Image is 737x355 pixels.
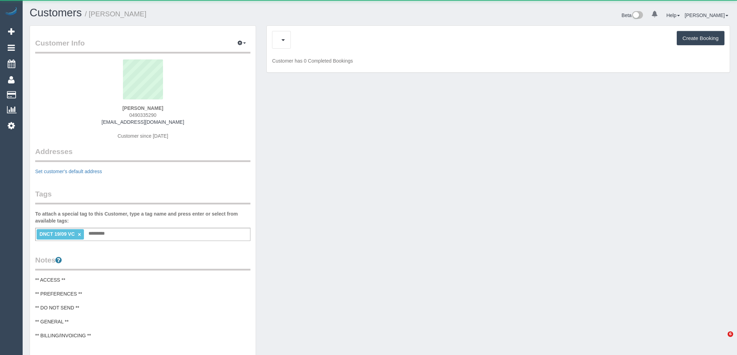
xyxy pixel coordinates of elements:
[85,10,147,18] small: / [PERSON_NAME]
[728,331,733,337] span: 6
[102,119,184,125] a: [EMAIL_ADDRESS][DOMAIN_NAME]
[78,232,81,237] a: ×
[622,13,643,18] a: Beta
[35,255,250,271] legend: Notes
[4,7,18,17] img: Automaid Logo
[35,169,102,174] a: Set customer's default address
[631,11,643,20] img: New interface
[272,57,724,64] p: Customer has 0 Completed Bookings
[713,331,730,348] iframe: Intercom live chat
[39,231,75,237] span: DNCT 19/09 VC
[685,13,728,18] a: [PERSON_NAME]
[35,189,250,204] legend: Tags
[677,31,724,46] button: Create Booking
[30,7,82,19] a: Customers
[129,112,156,118] span: 0490335290
[35,38,250,54] legend: Customer Info
[122,105,163,111] strong: [PERSON_NAME]
[118,133,168,139] span: Customer since [DATE]
[35,210,250,224] label: To attach a special tag to this Customer, type a tag name and press enter or select from availabl...
[666,13,680,18] a: Help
